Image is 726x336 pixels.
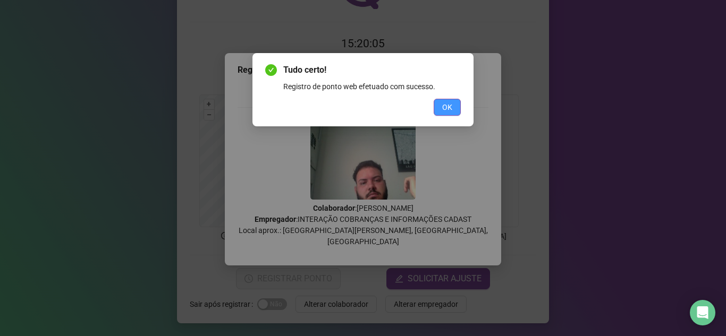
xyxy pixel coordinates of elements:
[690,300,715,325] div: Open Intercom Messenger
[434,99,461,116] button: OK
[442,101,452,113] span: OK
[283,64,461,76] span: Tudo certo!
[265,64,277,76] span: check-circle
[283,81,461,92] div: Registro de ponto web efetuado com sucesso.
